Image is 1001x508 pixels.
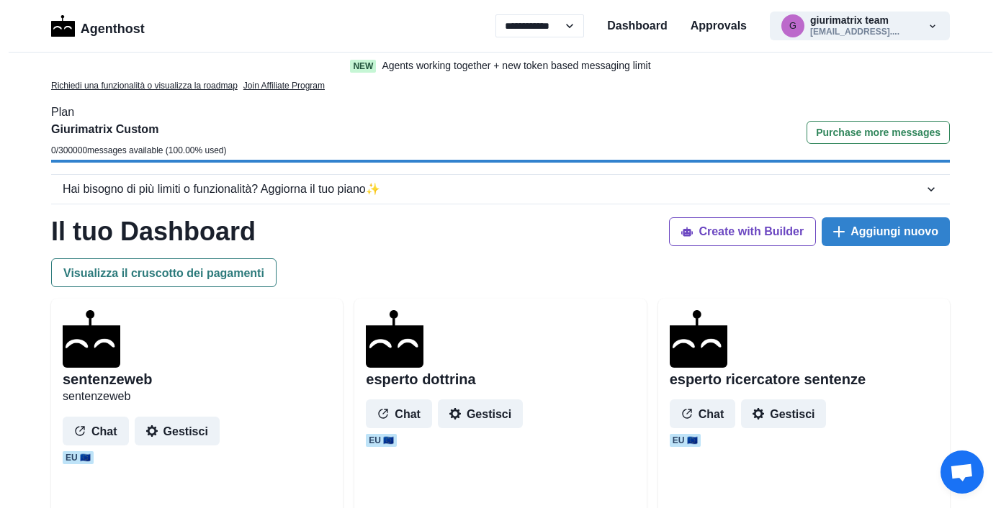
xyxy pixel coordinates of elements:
[350,60,376,73] span: New
[51,216,256,247] h1: Il tuo Dashboard
[51,104,950,121] p: Plan
[51,79,238,92] a: Richiedi una funzionalità o visualizza la roadmap
[51,15,75,37] img: Logo
[669,217,816,246] button: Create with Builder
[438,399,523,428] button: Gestisci
[607,17,668,35] a: Dashboard
[63,310,120,368] img: agenthostmascotdark.ico
[51,121,227,138] p: Giurimatrix Custom
[366,399,432,428] button: Chat
[382,58,650,73] p: Agents working together + new token based messaging limit
[691,17,747,35] a: Approvals
[941,450,984,494] div: Aprire la chat
[366,434,397,447] span: EU 🇪🇺
[822,217,950,246] button: Aggiungi nuovo
[51,175,950,204] button: Hai bisogno di più limiti o funzionalità? Aggiorna il tuo piano✨
[670,399,736,428] button: Chat
[770,12,950,40] button: giurimatrix@gmail.comgiurimatrix team[EMAIL_ADDRESS]....
[670,371,866,388] h2: esperto ricercatore sentenze
[741,399,826,428] button: Gestisci
[135,417,220,445] button: Gestisci
[51,144,227,157] p: 0 / 300000 messages available ( 100.00 % used)
[320,58,681,73] a: NewAgents working together + new token based messaging limit
[63,417,129,445] button: Chat
[366,371,475,388] h2: esperto dottrina
[807,121,950,160] a: Purchase more messages
[81,14,145,39] p: Agenthost
[670,434,701,447] span: EU 🇪🇺
[366,310,423,368] img: agenthostmascotdark.ico
[51,14,145,39] a: LogoAgenthost
[51,258,277,287] button: Visualizza il cruscotto dei pagamenti
[807,121,950,144] button: Purchase more messages
[243,79,325,92] a: Join Affiliate Program
[63,388,331,405] p: sentenzeweb
[63,451,94,464] span: EU 🇪🇺
[670,310,727,368] img: agenthostmascotdark.ico
[63,371,152,388] h2: sentenzeweb
[63,181,924,198] div: Hai bisogno di più limiti o funzionalità? Aggiorna il tuo piano ✨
